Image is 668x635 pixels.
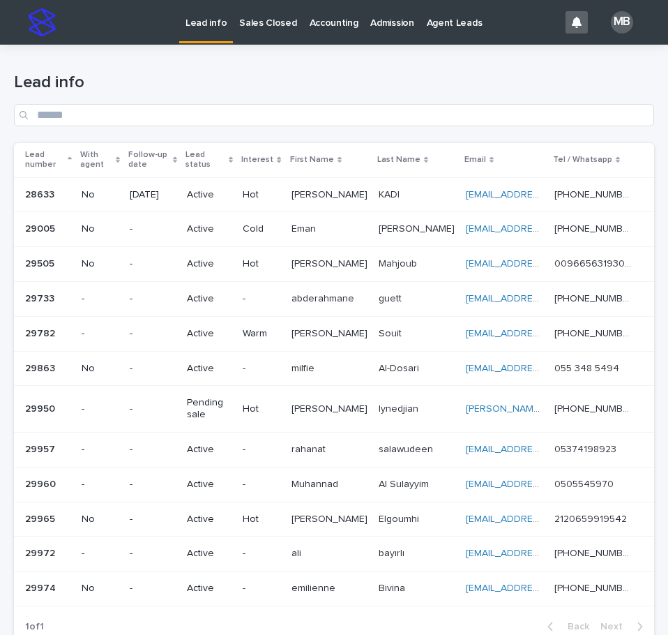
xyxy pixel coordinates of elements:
p: salawudeen [379,441,436,456]
p: [PHONE_NUMBER] [554,290,635,305]
tr: 2996529965 No-ActiveHot[PERSON_NAME][PERSON_NAME] ElgoumhiElgoumhi [EMAIL_ADDRESS][DOMAIN_NAME] 2... [14,502,654,537]
p: - [243,363,280,375]
p: - [130,444,176,456]
p: 2120659919542 [554,511,630,525]
p: bayırlı [379,545,407,560]
tr: 2996029960 --Active-MuhannadMuhannad Al SulayyimAl Sulayyim [EMAIL_ADDRESS][DOMAIN_NAME] 05055459... [14,467,654,502]
h1: Lead info [14,73,654,93]
p: 29960 [25,476,59,491]
p: - [130,258,176,270]
p: - [130,363,176,375]
p: Active [187,293,231,305]
p: Active [187,223,231,235]
p: No [82,514,119,525]
input: Search [14,104,654,126]
a: [EMAIL_ADDRESS][DOMAIN_NAME] [466,583,623,593]
p: - [130,328,176,340]
p: Last Name [377,152,420,167]
p: - [82,444,119,456]
p: - [82,293,119,305]
p: Hot [243,514,280,525]
p: abderahmane [291,290,357,305]
p: Lead status [185,147,225,173]
p: Lead number [25,147,64,173]
p: 29005 [25,221,58,235]
p: KADI [379,186,402,201]
p: - [130,479,176,491]
p: Active [187,258,231,270]
p: 0505545970 [554,476,616,491]
p: milfie [291,360,317,375]
p: Follow-up date [128,147,169,173]
p: rahanat [291,441,328,456]
p: Warm [243,328,280,340]
p: 00966563193063 [554,255,635,270]
p: guett [379,290,404,305]
p: [PHONE_NUMBER] [554,580,635,595]
a: [EMAIL_ADDRESS][DOMAIN_NAME] [466,548,623,558]
p: Active [187,479,231,491]
p: ali [291,545,304,560]
a: [EMAIL_ADDRESS][DOMAIN_NAME] [466,479,623,489]
p: [PHONE_NUMBER] [554,186,635,201]
p: - [130,514,176,525]
p: 29974 [25,580,59,595]
p: - [130,548,176,560]
span: Next [600,622,631,632]
tr: 2950529505 No-ActiveHot[PERSON_NAME][PERSON_NAME] MahjoubMahjoub [EMAIL_ADDRESS][DOMAIN_NAME] 009... [14,247,654,282]
div: MB [611,11,633,33]
p: No [82,363,119,375]
p: Pending sale [187,397,231,421]
p: [PERSON_NAME] [291,255,370,270]
p: Active [187,328,231,340]
a: [EMAIL_ADDRESS][DOMAIN_NAME] [466,364,623,373]
p: Cold [243,223,280,235]
tr: 2973329733 --Active-abderahmaneabderahmane guettguett [EMAIL_ADDRESS][DOMAIN_NAME] [PHONE_NUMBER]... [14,281,654,316]
tr: 2997229972 --Active-aliali bayırlıbayırlı [EMAIL_ADDRESS][DOMAIN_NAME] [PHONE_NUMBER][PHONE_NUMBER] [14,537,654,571]
tr: 2986329863 No-Active-milfiemilfie Al-DosariAl-Dosari [EMAIL_ADDRESS][DOMAIN_NAME] ‭055 348 5494‬‭... [14,351,654,386]
tr: 2995029950 --Pending saleHot[PERSON_NAME][PERSON_NAME] IynedjianIynedjian [PERSON_NAME][EMAIL_ADD... [14,386,654,433]
p: 29972 [25,545,58,560]
p: 29782 [25,325,58,340]
p: 29505 [25,255,57,270]
a: [EMAIL_ADDRESS][DOMAIN_NAME] [466,514,623,524]
p: Active [187,363,231,375]
p: - [130,583,176,595]
p: 29957 [25,441,58,456]
p: 29950 [25,401,58,415]
p: - [243,293,280,305]
p: [PERSON_NAME] [291,325,370,340]
p: No [82,258,119,270]
p: - [130,293,176,305]
p: Hot [243,403,280,415]
p: First Name [290,152,334,167]
p: [DATE] [130,189,176,201]
p: [PERSON_NAME] [379,221,457,235]
p: Al Sulayyim [379,476,432,491]
p: Email [464,152,486,167]
p: Active [187,444,231,456]
p: [PHONE_NUMBER] [554,545,635,560]
tr: 2997429974 No-Active-emilienneemilienne BivinaBivina [EMAIL_ADDRESS][DOMAIN_NAME] [PHONE_NUMBER][... [14,571,654,606]
p: Al-Dosari [379,360,422,375]
a: [EMAIL_ADDRESS][DOMAIN_NAME] [466,190,623,200]
p: - [243,548,280,560]
p: Muhannad [291,476,341,491]
p: [PHONE_NUMBER] [554,401,635,415]
p: Alexan Agatino [291,401,370,415]
p: - [130,223,176,235]
p: Tel / Whatsapp [553,152,612,167]
p: No [82,189,119,201]
a: [EMAIL_ADDRESS][DOMAIN_NAME] [466,259,623,269]
p: Active [187,189,231,201]
p: [PHONE_NUMBER] [554,325,635,340]
img: stacker-logo-s-only.png [28,8,56,36]
p: Souit [379,325,404,340]
tr: 2900529005 No-ActiveColdEmanEman [PERSON_NAME][PERSON_NAME] [EMAIL_ADDRESS][PERSON_NAME][DOMAIN_N... [14,212,654,247]
p: Active [187,514,231,525]
p: Mahjoub [379,255,420,270]
p: - [243,444,280,456]
p: - [82,328,119,340]
p: With agent [80,147,112,173]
